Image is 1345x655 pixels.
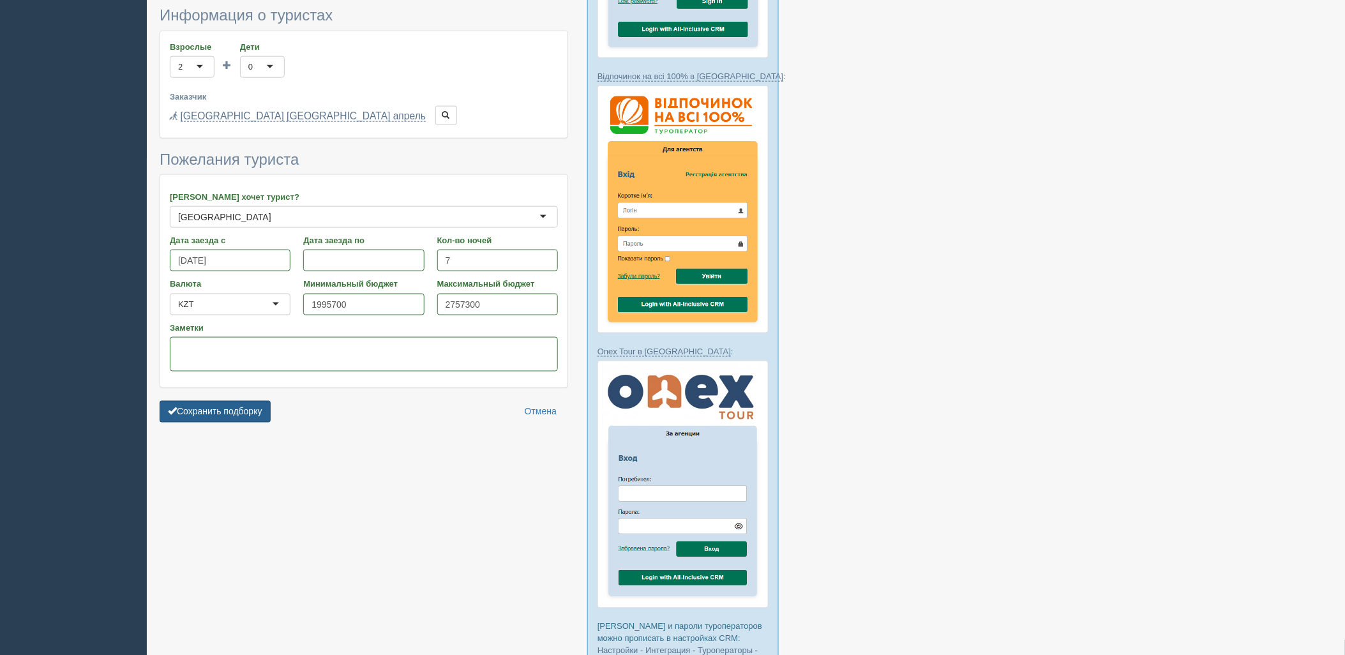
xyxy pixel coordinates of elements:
div: [GEOGRAPHIC_DATA] [178,211,271,223]
label: Минимальный бюджет [303,278,424,290]
a: Відпочинок на всі 100% в [GEOGRAPHIC_DATA] [597,72,783,82]
div: 0 [248,61,253,73]
label: [PERSON_NAME] хочет турист? [170,191,558,203]
label: Дата заезда по [303,234,424,246]
a: Отмена [516,401,565,423]
label: Заказчик [170,91,558,103]
label: Взрослые [170,41,214,53]
img: onex-tour-%D0%BB%D0%BE%D0%B3%D0%B8%D0%BD-%D1%87%D0%B5%D1%80%D0%B5%D0%B7-%D1%81%D1%80%D0%BC-%D0%B4... [597,361,769,608]
label: Дата заезда с [170,234,290,246]
label: Заметки [170,322,558,334]
button: Сохранить подборку [160,401,271,423]
label: Дети [240,41,285,53]
label: Кол-во ночей [437,234,558,246]
label: Валюта [170,278,290,290]
p: : [597,345,769,358]
h3: Информация о туристах [160,7,568,24]
label: Максимальный бюджет [437,278,558,290]
p: : [597,70,769,82]
input: 7-10 или 7,10,14 [437,250,558,271]
a: [GEOGRAPHIC_DATA] [GEOGRAPHIC_DATA] апрель [181,110,426,122]
div: KZT [178,298,194,311]
span: Пожелания туриста [160,151,299,168]
div: 2 [178,61,183,73]
a: Onex Tour в [GEOGRAPHIC_DATA] [597,347,731,357]
img: %D0%B2%D1%96%D0%B4%D0%BF%D0%BE%D1%87%D0%B8%D0%BD%D0%BE%D0%BA-%D0%BD%D0%B0-%D0%B2%D1%81%D1%96-100-... [597,86,769,333]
